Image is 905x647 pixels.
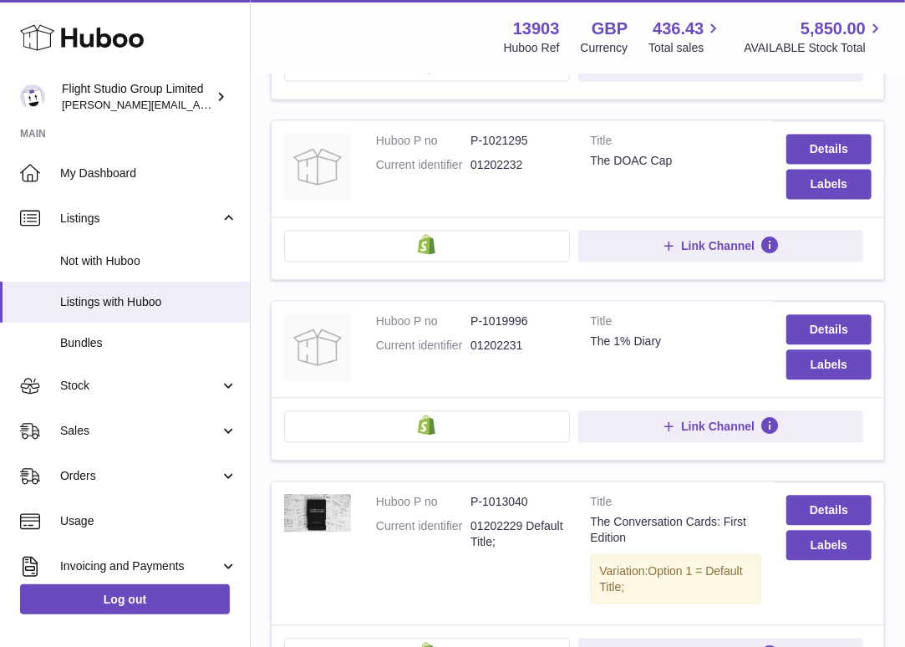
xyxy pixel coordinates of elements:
[600,564,743,594] span: Option 1 = Default Title;
[60,423,220,439] span: Sales
[648,18,723,56] a: 436.43 Total sales
[786,530,872,560] button: Labels
[653,18,704,40] span: 436.43
[786,495,872,525] a: Details
[60,335,237,351] span: Bundles
[470,133,565,149] dd: P-1021295
[681,238,755,253] span: Link Channel
[786,134,872,164] a: Details
[470,518,565,550] dd: 01202229 Default Title;
[60,253,237,269] span: Not with Huboo
[591,313,762,334] strong: Title
[470,338,565,354] dd: 01202231
[60,558,220,574] span: Invoicing and Payments
[60,211,220,227] span: Listings
[376,157,470,173] dt: Current identifier
[513,18,560,40] strong: 13903
[470,157,565,173] dd: 01202232
[591,494,762,514] strong: Title
[591,153,762,169] div: The DOAC Cap
[592,18,628,40] strong: GBP
[581,40,628,56] div: Currency
[591,334,762,349] div: The 1% Diary
[284,494,351,532] img: The Conversation Cards: First Edition
[284,133,351,200] img: The DOAC Cap
[786,169,872,199] button: Labels
[60,378,220,394] span: Stock
[591,514,762,546] div: The Conversation Cards: First Edition
[591,133,762,153] strong: Title
[60,166,237,181] span: My Dashboard
[418,415,435,435] img: shopify-small.png
[376,133,470,149] dt: Huboo P no
[744,18,885,56] a: 5,850.00 AVAILABLE Stock Total
[376,338,470,354] dt: Current identifier
[62,98,335,111] span: [PERSON_NAME][EMAIL_ADDRESS][DOMAIN_NAME]
[20,84,45,110] img: natasha@stevenbartlett.com
[376,313,470,329] dt: Huboo P no
[20,584,230,614] a: Log out
[744,40,885,56] span: AVAILABLE Stock Total
[62,81,212,113] div: Flight Studio Group Limited
[578,410,864,442] button: Link Channel
[786,314,872,344] a: Details
[648,40,723,56] span: Total sales
[786,349,872,380] button: Labels
[801,18,866,40] span: 5,850.00
[470,494,565,510] dd: P-1013040
[60,294,237,310] span: Listings with Huboo
[376,494,470,510] dt: Huboo P no
[591,554,762,604] div: Variation:
[504,40,560,56] div: Huboo Ref
[418,234,435,254] img: shopify-small.png
[578,230,864,262] button: Link Channel
[376,518,470,550] dt: Current identifier
[681,419,755,434] span: Link Channel
[60,513,237,529] span: Usage
[60,468,220,484] span: Orders
[470,313,565,329] dd: P-1019996
[284,313,351,380] img: The 1% Diary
